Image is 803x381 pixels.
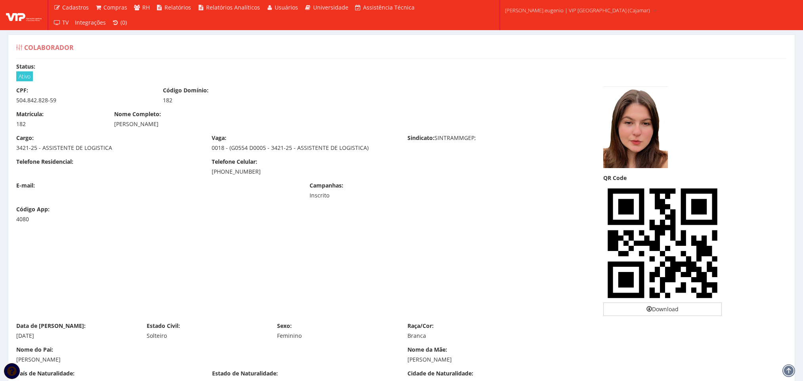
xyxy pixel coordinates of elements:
[16,144,200,152] div: 3421-25 - ASSISTENTE DE LOGISTICA
[275,4,298,11] span: Usuários
[147,322,180,330] label: Estado Civil:
[603,303,722,316] a: Download
[24,43,74,52] span: Colaborador
[277,332,396,340] div: Feminino
[16,71,33,81] span: Ativo
[505,6,650,14] span: [PERSON_NAME].eugenio | VIP [GEOGRAPHIC_DATA] (Cajamar)
[16,346,53,354] label: Nome do Pai:
[206,4,260,11] span: Relatórios Analíticos
[50,15,72,30] a: TV
[62,4,89,11] span: Cadastros
[310,191,444,199] div: Inscrito
[407,322,434,330] label: Raça/Cor:
[114,110,161,118] label: Nome Completo:
[212,144,395,152] div: 0018 - (G0554 D0005 - 3421-25 - ASSISTENTE DE LOGISTICA)
[16,356,396,364] div: [PERSON_NAME]
[277,322,292,330] label: Sexo:
[142,4,150,11] span: RH
[603,184,722,303] img: epxHzZrtvtAAAAABJRU5ErkJggg==
[16,332,135,340] div: [DATE]
[164,4,191,11] span: Relatórios
[603,86,668,168] img: foto-17532701846880c7a864070.png
[407,356,787,364] div: [PERSON_NAME]
[310,182,343,190] label: Campanhas:
[147,332,265,340] div: Solteiro
[16,134,34,142] label: Cargo:
[363,4,415,11] span: Assistência Técnica
[407,346,447,354] label: Nome da Mãe:
[72,15,109,30] a: Integrações
[16,322,86,330] label: Data de [PERSON_NAME]:
[212,134,226,142] label: Vaga:
[16,158,73,166] label: Telefone Residencial:
[16,96,151,104] div: 504.842.828-59
[407,134,434,142] label: Sindicato:
[16,120,102,128] div: 182
[6,9,42,21] img: logo
[407,332,526,340] div: Branca
[212,370,278,377] label: Estado de Naturalidade:
[163,96,298,104] div: 182
[75,19,106,26] span: Integrações
[103,4,127,11] span: Compras
[407,370,473,377] label: Cidade de Naturalidade:
[114,120,493,128] div: [PERSON_NAME]
[401,134,597,144] div: SINTRAMMGEP;
[16,86,28,94] label: CPF:
[16,182,35,190] label: E-mail:
[16,370,75,377] label: País de Naturalidade:
[313,4,348,11] span: Universidade
[212,158,257,166] label: Telefone Celular:
[62,19,69,26] span: TV
[603,174,627,182] label: QR Code
[163,86,208,94] label: Código Domínio:
[16,63,35,71] label: Status:
[109,15,130,30] a: (0)
[16,205,50,213] label: Código App:
[16,110,44,118] label: Matrícula:
[120,19,127,26] span: (0)
[16,215,102,223] div: 4080
[212,168,395,176] div: [PHONE_NUMBER]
